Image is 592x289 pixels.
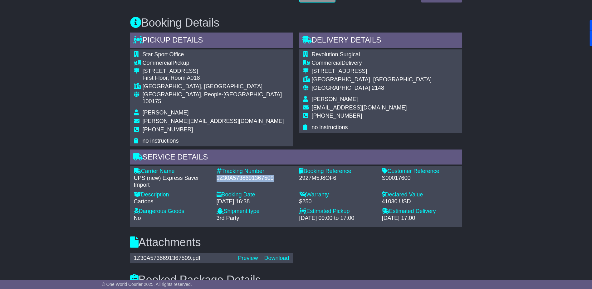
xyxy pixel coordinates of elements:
[134,215,141,221] span: No
[143,68,289,75] div: [STREET_ADDRESS]
[299,168,376,175] div: Booking Reference
[143,126,193,133] span: [PHONE_NUMBER]
[312,85,370,91] span: [GEOGRAPHIC_DATA]
[299,198,376,205] div: $250
[312,68,432,75] div: [STREET_ADDRESS]
[312,60,432,67] div: Delivery
[299,191,376,198] div: Warranty
[130,17,462,29] h3: Booking Details
[143,91,282,98] span: [GEOGRAPHIC_DATA], People-[GEOGRAPHIC_DATA]
[143,60,289,67] div: Pickup
[299,208,376,215] div: Estimated Pickup
[217,208,293,215] div: Shipment type
[312,104,407,111] span: [EMAIL_ADDRESS][DOMAIN_NAME]
[102,282,192,287] span: © One World Courier 2025. All rights reserved.
[382,198,458,205] div: 41030 USD
[299,175,376,182] div: 2927M5J8OF6
[143,75,289,82] div: First Floor, Room A018
[382,168,458,175] div: Customer Reference
[134,168,210,175] div: Carrier Name
[382,191,458,198] div: Declared Value
[143,118,284,124] span: [PERSON_NAME][EMAIL_ADDRESS][DOMAIN_NAME]
[143,109,189,116] span: [PERSON_NAME]
[382,208,458,215] div: Estimated Delivery
[299,33,462,49] div: Delivery Details
[382,215,458,222] div: [DATE] 17:00
[130,33,293,49] div: Pickup Details
[134,198,210,205] div: Cartons
[143,60,173,66] span: Commercial
[143,98,161,104] span: 100175
[130,236,462,249] h3: Attachments
[382,175,458,182] div: S00017600
[143,51,184,58] span: Star Sport Office
[312,60,342,66] span: Commercial
[312,76,432,83] div: [GEOGRAPHIC_DATA], [GEOGRAPHIC_DATA]
[217,168,293,175] div: Tracking Number
[217,175,293,182] div: 1Z30A5738691367509
[143,83,289,90] div: [GEOGRAPHIC_DATA], [GEOGRAPHIC_DATA]
[217,198,293,205] div: [DATE] 16:38
[217,215,239,221] span: 3rd Party
[264,255,289,261] a: Download
[134,191,210,198] div: Description
[134,208,210,215] div: Dangerous Goods
[130,150,462,166] div: Service Details
[299,215,376,222] div: [DATE] 09:00 to 17:00
[130,274,462,286] h3: Booked Package Details
[238,255,258,261] a: Preview
[134,175,210,188] div: UPS (new) Express Saver Import
[312,51,360,58] span: Revolution Surgical
[131,255,235,262] div: 1Z30A5738691367509.pdf
[217,191,293,198] div: Booking Date
[143,138,179,144] span: no instructions
[312,96,358,102] span: [PERSON_NAME]
[312,124,348,130] span: no instructions
[372,85,384,91] span: 2148
[312,113,362,119] span: [PHONE_NUMBER]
